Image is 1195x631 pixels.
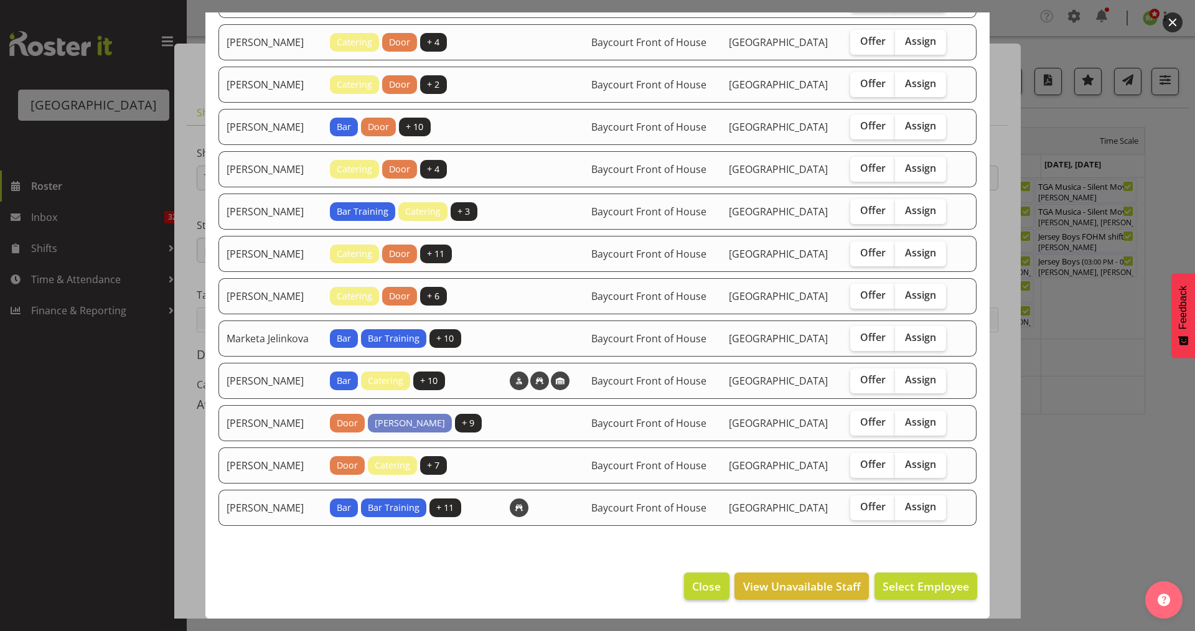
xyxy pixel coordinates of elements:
[905,500,936,513] span: Assign
[218,24,322,60] td: [PERSON_NAME]
[860,373,886,386] span: Offer
[218,278,322,314] td: [PERSON_NAME]
[337,501,351,515] span: Bar
[729,332,828,345] span: [GEOGRAPHIC_DATA]
[389,247,410,261] span: Door
[337,416,358,430] span: Door
[729,162,828,176] span: [GEOGRAPHIC_DATA]
[860,246,886,259] span: Offer
[692,578,721,594] span: Close
[591,501,706,515] span: Baycourt Front of House
[591,78,706,91] span: Baycourt Front of House
[860,416,886,428] span: Offer
[591,35,706,49] span: Baycourt Front of House
[1178,286,1189,329] span: Feedback
[591,416,706,430] span: Baycourt Front of House
[389,78,410,91] span: Door
[368,374,403,388] span: Catering
[427,162,439,176] span: + 4
[591,120,706,134] span: Baycourt Front of House
[427,35,439,49] span: + 4
[337,332,351,345] span: Bar
[457,205,470,218] span: + 3
[218,67,322,103] td: [PERSON_NAME]
[905,373,936,386] span: Assign
[406,120,423,134] span: + 10
[427,459,439,472] span: + 7
[337,459,358,472] span: Door
[734,573,868,600] button: View Unavailable Staff
[389,35,410,49] span: Door
[420,374,438,388] span: + 10
[427,289,439,303] span: + 6
[218,405,322,441] td: [PERSON_NAME]
[389,289,410,303] span: Door
[729,501,828,515] span: [GEOGRAPHIC_DATA]
[591,332,706,345] span: Baycourt Front of House
[368,332,419,345] span: Bar Training
[729,416,828,430] span: [GEOGRAPHIC_DATA]
[436,501,454,515] span: + 11
[860,289,886,301] span: Offer
[860,204,886,217] span: Offer
[729,459,828,472] span: [GEOGRAPHIC_DATA]
[905,119,936,132] span: Assign
[743,578,861,594] span: View Unavailable Staff
[860,77,886,90] span: Offer
[218,151,322,187] td: [PERSON_NAME]
[368,120,389,134] span: Door
[591,289,706,303] span: Baycourt Front of House
[729,289,828,303] span: [GEOGRAPHIC_DATA]
[729,247,828,261] span: [GEOGRAPHIC_DATA]
[337,247,372,261] span: Catering
[218,490,322,526] td: [PERSON_NAME]
[860,500,886,513] span: Offer
[368,501,419,515] span: Bar Training
[427,78,439,91] span: + 2
[591,247,706,261] span: Baycourt Front of House
[905,331,936,344] span: Assign
[591,162,706,176] span: Baycourt Front of House
[337,289,372,303] span: Catering
[337,374,351,388] span: Bar
[337,35,372,49] span: Catering
[905,416,936,428] span: Assign
[337,78,372,91] span: Catering
[905,289,936,301] span: Assign
[684,573,729,600] button: Close
[860,458,886,470] span: Offer
[729,35,828,49] span: [GEOGRAPHIC_DATA]
[218,320,322,357] td: Marketa Jelinkova
[1171,273,1195,358] button: Feedback - Show survey
[337,120,351,134] span: Bar
[591,459,706,472] span: Baycourt Front of House
[905,77,936,90] span: Assign
[591,205,706,218] span: Baycourt Front of House
[462,416,474,430] span: + 9
[337,162,372,176] span: Catering
[218,236,322,272] td: [PERSON_NAME]
[860,119,886,132] span: Offer
[218,109,322,145] td: [PERSON_NAME]
[405,205,441,218] span: Catering
[874,573,977,600] button: Select Employee
[436,332,454,345] span: + 10
[905,204,936,217] span: Assign
[905,162,936,174] span: Assign
[860,331,886,344] span: Offer
[1158,594,1170,606] img: help-xxl-2.png
[729,78,828,91] span: [GEOGRAPHIC_DATA]
[389,162,410,176] span: Door
[860,162,886,174] span: Offer
[860,35,886,47] span: Offer
[218,194,322,230] td: [PERSON_NAME]
[218,447,322,484] td: [PERSON_NAME]
[427,247,444,261] span: + 11
[375,459,410,472] span: Catering
[905,458,936,470] span: Assign
[591,374,706,388] span: Baycourt Front of House
[905,35,936,47] span: Assign
[729,120,828,134] span: [GEOGRAPHIC_DATA]
[883,579,969,594] span: Select Employee
[729,374,828,388] span: [GEOGRAPHIC_DATA]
